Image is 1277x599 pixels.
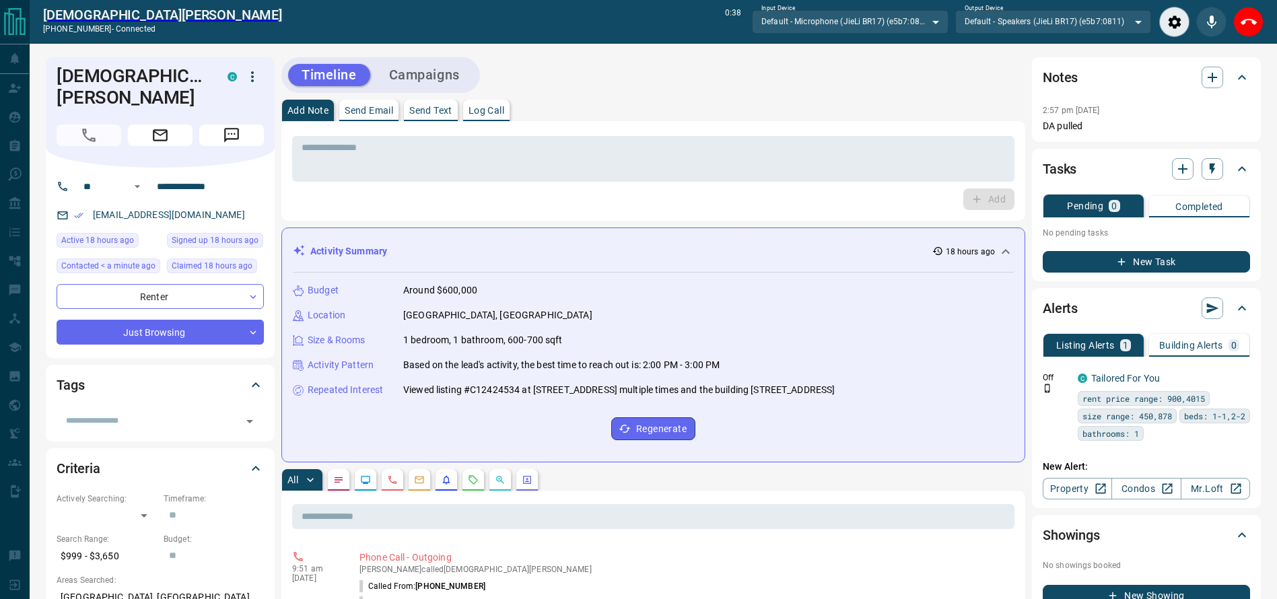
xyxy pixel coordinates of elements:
[359,565,1009,574] p: [PERSON_NAME] called [DEMOGRAPHIC_DATA][PERSON_NAME]
[308,383,383,397] p: Repeated Interest
[172,259,252,273] span: Claimed 18 hours ago
[1184,409,1245,423] span: beds: 1-1,2-2
[128,125,193,146] span: Email
[403,383,835,397] p: Viewed listing #C12424534 at [STREET_ADDRESS] multiple times and the building [STREET_ADDRESS]
[57,493,157,505] p: Actively Searching:
[955,10,1151,33] div: Default - Speakers (JieLi BR17) (e5b7:0811)
[293,239,1014,264] div: Activity Summary18 hours ago
[1082,392,1205,405] span: rent price range: 900,4015
[57,369,264,401] div: Tags
[1043,106,1100,115] p: 2:57 pm [DATE]
[93,209,245,220] a: [EMAIL_ADDRESS][DOMAIN_NAME]
[57,320,264,345] div: Just Browsing
[228,72,237,81] div: condos.ca
[1043,61,1250,94] div: Notes
[1159,7,1189,37] div: Audio Settings
[345,106,393,115] p: Send Email
[287,106,329,115] p: Add Note
[441,474,452,485] svg: Listing Alerts
[1043,384,1052,393] svg: Push Notification Only
[1056,341,1115,350] p: Listing Alerts
[1111,478,1181,499] a: Condos
[287,475,298,485] p: All
[1091,373,1160,384] a: Tailored For You
[288,64,370,86] button: Timeline
[1043,153,1250,185] div: Tasks
[1111,201,1117,211] p: 0
[1043,297,1078,319] h2: Alerts
[172,234,258,247] span: Signed up 18 hours ago
[1043,372,1070,384] p: Off
[167,233,264,252] div: Tue Oct 14 2025
[1233,7,1264,37] div: End Call
[611,417,695,440] button: Regenerate
[57,533,157,545] p: Search Range:
[1196,7,1227,37] div: Mute
[164,493,264,505] p: Timeframe:
[376,64,473,86] button: Campaigns
[415,582,485,591] span: [PHONE_NUMBER]
[57,458,100,479] h2: Criteria
[43,7,282,23] a: [DEMOGRAPHIC_DATA][PERSON_NAME]
[57,452,264,485] div: Criteria
[1067,201,1103,211] p: Pending
[57,233,160,252] div: Tue Oct 14 2025
[61,234,134,247] span: Active 18 hours ago
[57,374,84,396] h2: Tags
[965,4,1003,13] label: Output Device
[57,65,207,108] h1: [DEMOGRAPHIC_DATA][PERSON_NAME]
[468,474,479,485] svg: Requests
[1181,478,1250,499] a: Mr.Loft
[292,573,339,583] p: [DATE]
[57,545,157,567] p: $999 - $3,650
[333,474,344,485] svg: Notes
[308,358,374,372] p: Activity Pattern
[1043,559,1250,571] p: No showings booked
[403,283,477,297] p: Around $600,000
[1082,427,1139,440] span: bathrooms: 1
[1043,519,1250,551] div: Showings
[43,23,282,35] p: [PHONE_NUMBER] -
[116,24,156,34] span: connected
[1159,341,1223,350] p: Building Alerts
[359,551,1009,565] p: Phone Call - Outgoing
[57,284,264,309] div: Renter
[1043,460,1250,474] p: New Alert:
[199,125,264,146] span: Message
[129,178,145,195] button: Open
[57,574,264,586] p: Areas Searched:
[1078,374,1087,383] div: condos.ca
[57,125,121,146] span: Call
[1175,202,1223,211] p: Completed
[752,10,948,33] div: Default - Microphone (JieLi BR17) (e5b7:0811)
[1043,292,1250,324] div: Alerts
[761,4,796,13] label: Input Device
[359,580,485,592] p: Called From:
[522,474,532,485] svg: Agent Actions
[387,474,398,485] svg: Calls
[61,259,156,273] span: Contacted < a minute ago
[1043,478,1112,499] a: Property
[74,211,83,220] svg: Email Verified
[403,308,592,322] p: [GEOGRAPHIC_DATA], [GEOGRAPHIC_DATA]
[1231,341,1237,350] p: 0
[495,474,506,485] svg: Opportunities
[1123,341,1128,350] p: 1
[308,283,339,297] p: Budget
[308,333,366,347] p: Size & Rooms
[308,308,345,322] p: Location
[1043,67,1078,88] h2: Notes
[409,106,452,115] p: Send Text
[1043,251,1250,273] button: New Task
[167,258,264,277] div: Tue Oct 14 2025
[946,246,995,258] p: 18 hours ago
[1082,409,1172,423] span: size range: 450,878
[1043,223,1250,243] p: No pending tasks
[1043,158,1076,180] h2: Tasks
[1043,119,1250,133] p: DA pulled
[1043,524,1100,546] h2: Showings
[414,474,425,485] svg: Emails
[403,358,720,372] p: Based on the lead's activity, the best time to reach out is: 2:00 PM - 3:00 PM
[403,333,563,347] p: 1 bedroom, 1 bathroom, 600-700 sqft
